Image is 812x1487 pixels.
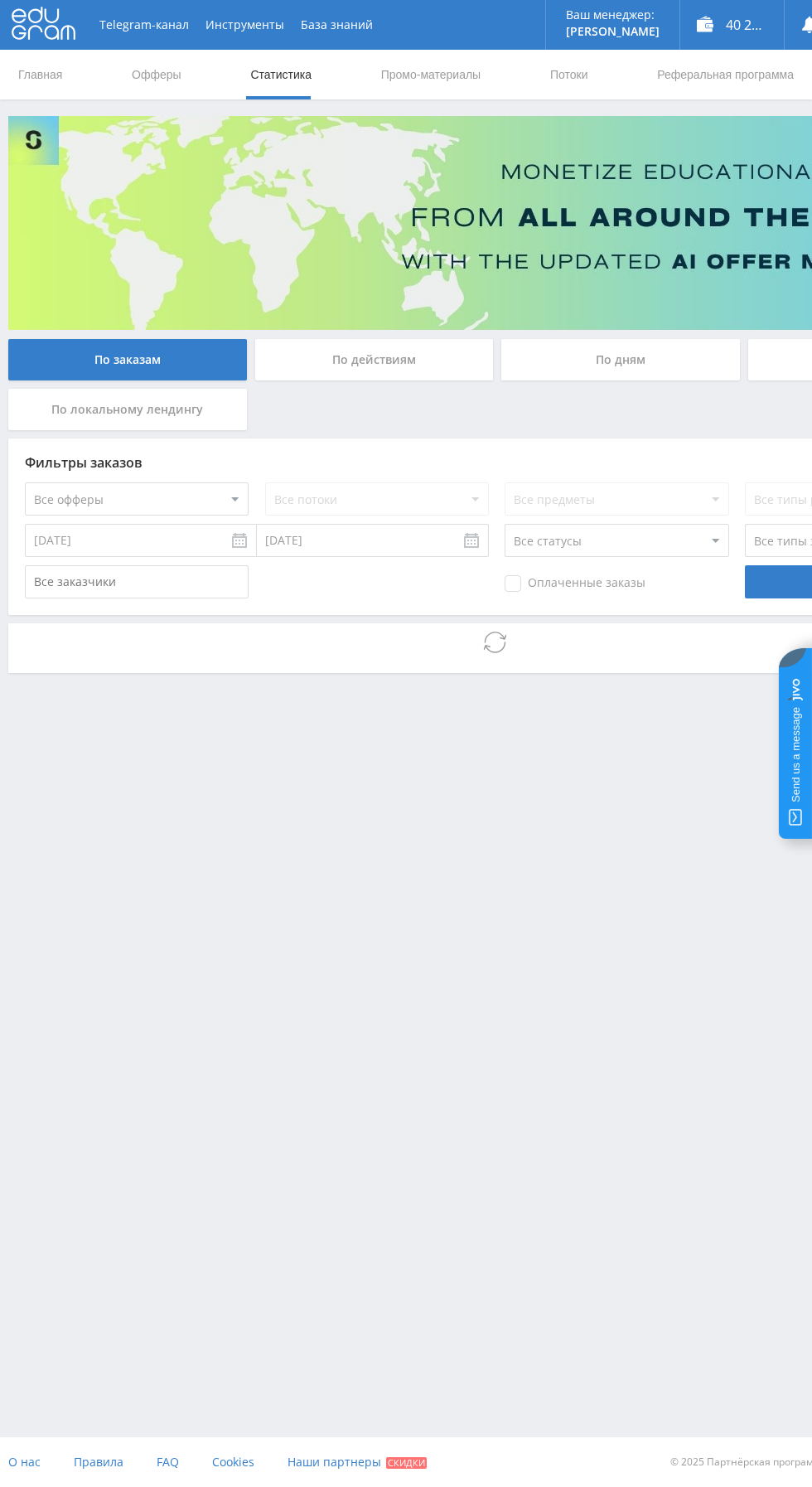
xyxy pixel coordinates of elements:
div: По дням [501,339,740,380]
a: Реферальная программа [655,50,795,99]
div: По локальному лендингу [8,389,247,430]
span: Оплаченные заказы [505,575,645,592]
span: Скидки [386,1457,427,1469]
a: О нас [8,1437,41,1487]
a: Cookies [212,1437,254,1487]
a: Главная [17,50,64,99]
a: Статистика [249,50,313,99]
span: Правила [74,1454,123,1470]
input: Все заказчики [25,565,249,598]
p: [PERSON_NAME] [566,25,660,38]
a: Наши партнеры Скидки [288,1437,427,1487]
span: Наши партнеры [288,1454,381,1470]
a: Правила [74,1437,123,1487]
span: FAQ [157,1454,179,1470]
span: Cookies [212,1454,254,1470]
div: По действиям [255,339,494,380]
span: О нас [8,1454,41,1470]
a: Промо-материалы [379,50,482,99]
div: По заказам [8,339,247,380]
a: FAQ [157,1437,179,1487]
p: Ваш менеджер: [566,8,660,22]
a: Потоки [549,50,590,99]
a: Офферы [130,50,183,99]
